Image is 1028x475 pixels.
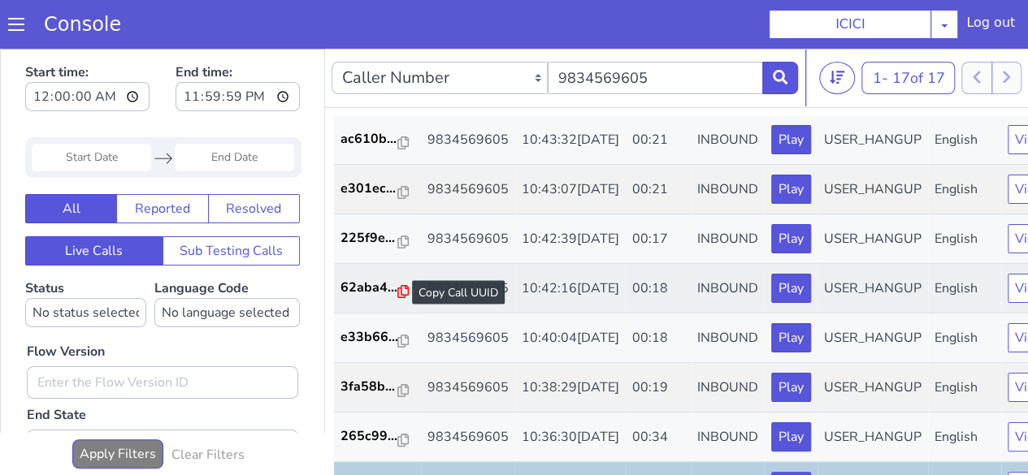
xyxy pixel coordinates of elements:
[928,265,1001,314] td: English
[154,249,300,279] select: Language Code
[771,423,811,452] button: Play
[515,265,626,314] td: 10:40:04[DATE]
[421,265,515,314] td: 9834569605
[515,166,626,215] td: 10:42:39[DATE]
[626,116,691,166] td: 00:21
[25,9,150,67] label: Start time:
[928,166,1001,215] td: English
[340,130,398,149] p: e301ec...
[928,215,1001,265] td: English
[691,166,765,215] td: INBOUND
[861,13,955,45] button: 1- 17of 17
[340,130,414,149] a: e301ec...
[515,116,626,166] td: 10:43:07[DATE]
[891,19,944,39] span: 17 of 17
[771,225,811,254] button: Play
[771,175,811,205] button: Play
[163,188,301,217] button: Sub Testing Calls
[691,66,765,116] td: INBOUND
[421,116,515,166] td: 9834569605
[421,166,515,215] td: 9834569605
[24,13,141,36] a: Console
[515,413,626,463] td: 10:34:26[DATE]
[691,215,765,265] td: INBOUND
[340,378,398,397] p: 265c99...
[626,364,691,413] td: 00:34
[626,314,691,364] td: 00:19
[771,324,811,353] button: Play
[25,145,117,175] button: All
[515,364,626,413] td: 10:36:30[DATE]
[340,279,414,298] a: e33b66...
[27,317,298,350] input: Enter the Flow Version ID
[626,265,691,314] td: 00:18
[27,381,298,413] input: Enter the End State Value
[154,231,300,279] label: Language Code
[928,364,1001,413] td: English
[25,231,146,279] label: Status
[340,229,398,248] p: 62aba4...
[818,166,928,215] td: USER_HANGUP
[515,314,626,364] td: 10:38:29[DATE]
[116,145,208,175] button: Reported
[691,413,765,463] td: INBOUND
[626,215,691,265] td: 00:18
[928,116,1001,166] td: English
[171,399,245,414] h6: Clear Filters
[818,413,928,463] td: USER_HANGUP
[771,274,811,304] button: Play
[340,279,398,298] p: e33b66...
[626,166,691,215] td: 00:17
[208,145,300,175] button: Resolved
[818,116,928,166] td: USER_HANGUP
[340,328,414,348] a: 3fa58b...
[928,314,1001,364] td: English
[421,215,515,265] td: 9834569605
[25,188,163,217] button: Live Calls
[421,413,515,463] td: 9834569605
[515,215,626,265] td: 10:42:16[DATE]
[515,66,626,116] td: 10:43:32[DATE]
[340,328,398,348] p: 3fa58b...
[340,80,414,100] a: ac610b...
[25,33,150,63] input: Start time:
[421,314,515,364] td: 9834569605
[176,9,300,67] label: End time:
[966,13,1015,39] div: Log out
[72,391,163,420] button: Apply Filters
[626,413,691,463] td: 00:32
[818,66,928,116] td: USER_HANGUP
[27,293,105,313] label: Flow Version
[340,229,414,248] a: 62aba4...
[340,80,398,100] p: ac610b...
[340,179,414,199] a: 225f9e...
[32,95,151,123] input: Start Date
[340,378,414,397] a: 265c99...
[691,116,765,166] td: INBOUND
[818,364,928,413] td: USER_HANGUP
[25,249,146,279] select: Status
[928,413,1001,463] td: English
[421,66,515,116] td: 9834569605
[27,356,86,376] label: End State
[928,66,1001,116] td: English
[175,95,294,123] input: End Date
[340,179,398,199] p: 225f9e...
[818,265,928,314] td: USER_HANGUP
[548,13,764,45] input: Enter the Caller Number
[818,314,928,364] td: USER_HANGUP
[769,10,931,39] button: ICICI
[691,314,765,364] td: INBOUND
[771,76,811,106] button: Play
[818,215,928,265] td: USER_HANGUP
[691,265,765,314] td: INBOUND
[771,126,811,155] button: Play
[176,33,300,63] input: End time:
[691,364,765,413] td: INBOUND
[421,364,515,413] td: 9834569605
[771,374,811,403] button: Play
[626,66,691,116] td: 00:21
